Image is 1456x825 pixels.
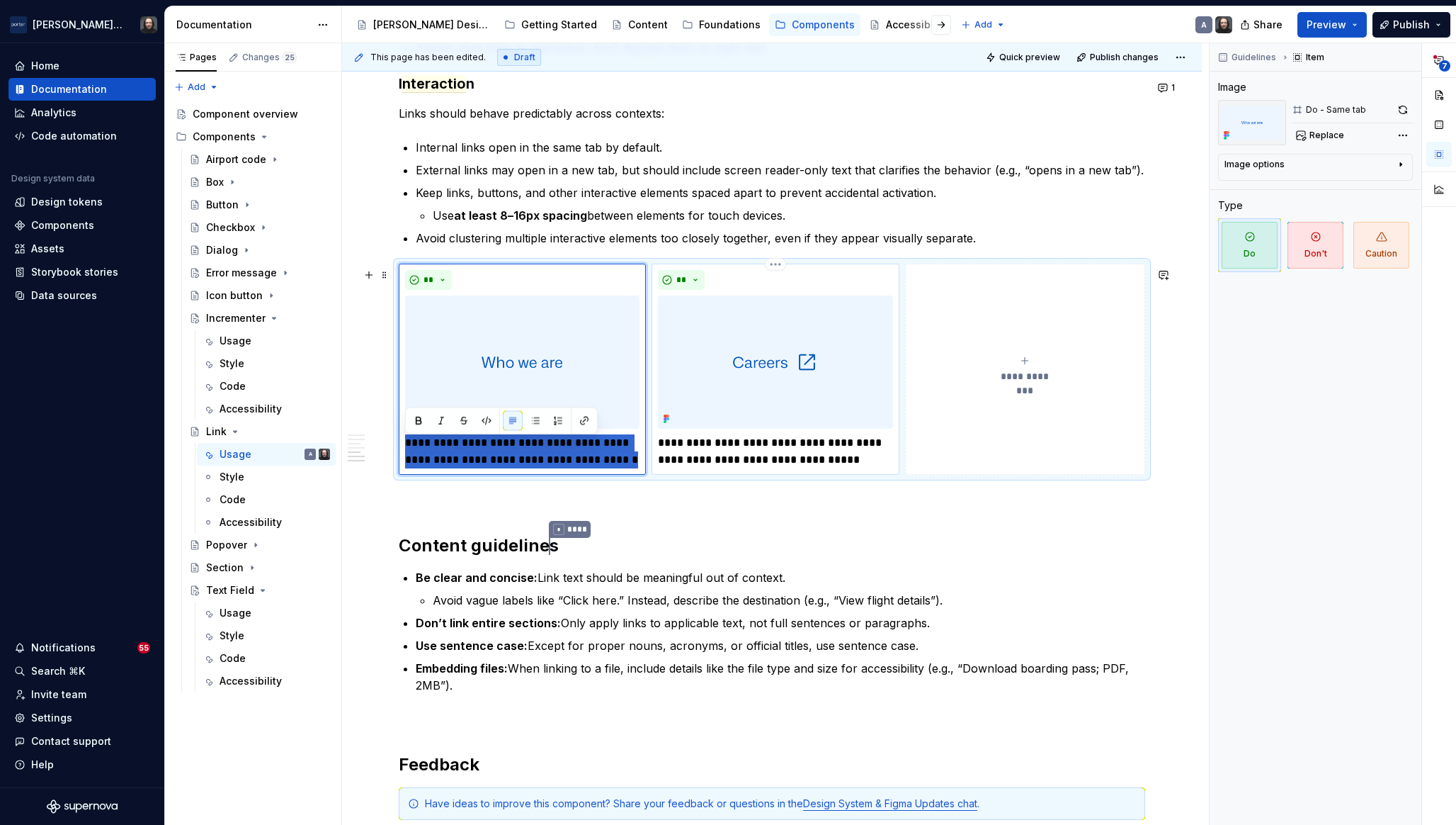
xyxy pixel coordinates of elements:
[183,307,336,330] a: Incrementer
[351,13,496,36] a: [PERSON_NAME] Design
[197,466,336,488] a: Style
[8,636,156,659] button: Notifications55
[1224,159,1406,176] button: Image options
[197,511,336,534] a: Accessibility
[206,583,254,597] div: Text Field
[31,59,59,73] div: Home
[47,799,118,814] svg: Supernova Logo
[220,334,251,348] div: Usage
[416,639,528,653] strong: Use sentence case:
[466,75,474,92] strong: n
[416,660,1145,694] p: When linking to a file, include details like the file type and size for accessibility (e.g., “Dow...
[416,230,1145,247] p: Avoid clustering multiple interactive elements too closely together, even if they appear visually...
[31,664,85,678] div: Search ⌘K
[416,637,1145,654] p: Except for proper nouns, acronyms, or official titles, use sentence case.
[8,753,156,776] button: Help
[220,447,251,461] div: Usage
[974,19,992,30] span: Add
[886,18,948,32] div: Accessibility
[220,493,246,507] div: Code
[499,13,603,36] a: Getting Started
[628,18,668,32] div: Content
[1232,52,1276,63] span: Guidelines
[183,148,336,171] a: Airport code
[1292,125,1350,145] button: Replace
[399,105,1145,122] p: Links should behave predictably across contexts:
[3,9,161,40] button: [PERSON_NAME] AirlinesTeunis Vorsteveld
[1171,82,1175,94] span: 1
[1309,130,1344,141] span: Replace
[206,425,227,439] div: Link
[416,163,1144,177] commenthighlight: External links may open in a new tab, but should include screen reader-only text that clarifies t...
[8,730,156,753] button: Contact support
[31,82,107,96] div: Documentation
[206,175,224,189] div: Box
[8,191,156,213] a: Design tokens
[206,220,255,235] div: Checkbox
[1072,47,1165,67] button: Publish changes
[416,571,538,585] strong: Be clear and concise:
[197,352,336,375] a: Style
[170,103,336,692] div: Page tree
[1222,222,1278,269] span: Do
[197,670,336,692] a: Accessibility
[1393,18,1430,32] span: Publish
[454,208,587,223] strong: at least 8–16px spacing
[220,651,246,666] div: Code
[1353,222,1409,269] span: Caution
[31,758,54,772] div: Help
[351,11,954,39] div: Page tree
[521,18,597,32] div: Getting Started
[10,16,27,33] img: f0306bc8-3074-41fb-b11c-7d2e8671d5eb.png
[31,106,76,120] div: Analytics
[319,449,330,460] img: Teunis Vorsteveld
[999,52,1060,63] span: Quick preview
[176,52,217,63] div: Pages
[957,15,1010,35] button: Add
[425,797,1136,811] div: Have ideas to improve this component? Share your feedback or questions in the .
[1233,12,1292,38] button: Share
[1218,198,1243,213] div: Type
[8,101,156,124] a: Analytics
[206,311,266,325] div: Incrementer
[183,239,336,262] a: Dialog
[676,13,766,36] a: Foundations
[433,592,1145,609] p: Avoid vague labels like “Click here.” Instead, describe the destination (e.g., “View flight detai...
[373,18,490,32] div: [PERSON_NAME] Design
[193,107,298,121] div: Component overview
[31,265,118,279] div: Storybook stories
[176,18,310,32] div: Documentation
[1215,16,1232,33] img: Teunis Vorsteveld
[863,13,954,36] a: Accessibility
[242,52,297,63] div: Changes
[31,687,86,702] div: Invite team
[183,556,336,579] a: Section
[1350,218,1413,272] button: Caution
[8,78,156,101] a: Documentation
[416,139,1145,156] p: Internal links open in the same tab by default.
[31,129,117,143] div: Code automation
[792,18,855,32] div: Components
[11,173,95,184] div: Design system data
[769,13,860,36] a: Components
[309,447,312,461] div: A
[170,103,336,125] a: Component overview
[183,534,336,556] a: Popover
[8,125,156,147] a: Code automation
[416,661,508,675] strong: Embedding files:
[8,214,156,237] a: Components
[31,195,103,209] div: Design tokens
[8,237,156,260] a: Assets
[206,198,239,212] div: Button
[1284,218,1347,272] button: Don't
[33,18,123,32] div: [PERSON_NAME] Airlines
[283,52,297,63] span: 25
[1224,159,1285,170] div: Image options
[220,606,251,620] div: Usage
[183,262,336,284] a: Error message
[183,579,336,602] a: Text Field
[206,152,266,167] div: Airport code
[170,125,336,148] div: Components
[1307,18,1346,32] span: Preview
